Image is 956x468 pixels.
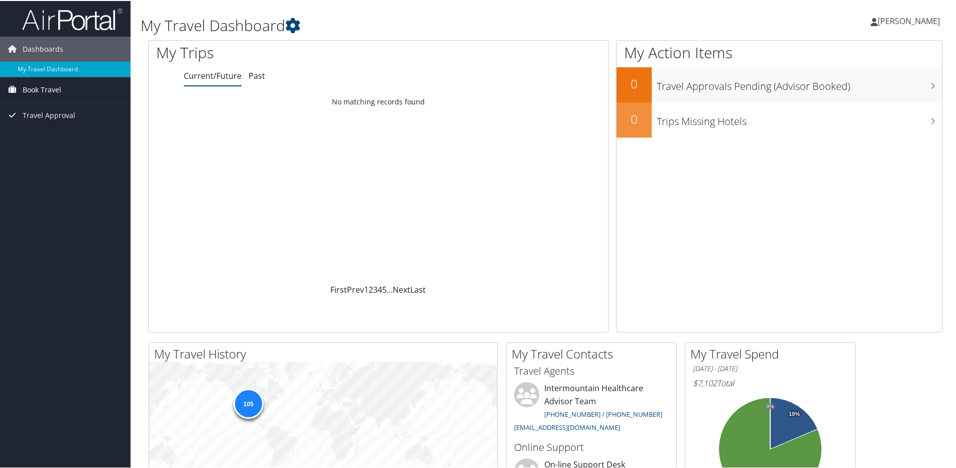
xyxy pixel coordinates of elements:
h6: Total [693,377,848,388]
tspan: 0% [766,403,774,409]
h2: My Travel Contacts [512,344,676,362]
span: Dashboards [23,36,63,61]
tspan: 19% [789,410,800,416]
a: [PERSON_NAME] [871,5,950,35]
span: $7,102 [693,377,717,388]
a: Last [410,283,426,294]
a: 0Trips Missing Hotels [617,101,942,137]
a: [PHONE_NUMBER] / [PHONE_NUMBER] [544,409,662,418]
h3: Trips Missing Hotels [657,108,942,128]
a: 5 [382,283,387,294]
span: … [387,283,393,294]
a: Next [393,283,410,294]
a: 0Travel Approvals Pending (Advisor Booked) [617,66,942,101]
h1: My Travel Dashboard [141,14,680,35]
a: 4 [378,283,382,294]
h6: [DATE] - [DATE] [693,363,848,373]
li: Intermountain Healthcare Advisor Team [509,381,674,435]
h2: 0 [617,74,652,91]
td: No matching records found [149,92,608,110]
a: Past [249,69,265,80]
h3: Travel Agents [514,363,669,377]
h2: 0 [617,109,652,127]
div: 105 [233,388,263,418]
h2: My Travel History [154,344,497,362]
h1: My Trips [156,41,409,62]
a: 2 [369,283,373,294]
a: Prev [347,283,364,294]
a: [EMAIL_ADDRESS][DOMAIN_NAME] [514,422,620,431]
a: First [330,283,347,294]
span: Book Travel [23,76,61,101]
img: airportal-logo.png [22,7,123,30]
h3: Online Support [514,439,669,453]
h1: My Action Items [617,41,942,62]
span: [PERSON_NAME] [878,15,940,26]
h2: My Travel Spend [690,344,855,362]
a: 3 [373,283,378,294]
a: Current/Future [184,69,242,80]
h3: Travel Approvals Pending (Advisor Booked) [657,73,942,92]
span: Travel Approval [23,102,75,127]
a: 1 [364,283,369,294]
